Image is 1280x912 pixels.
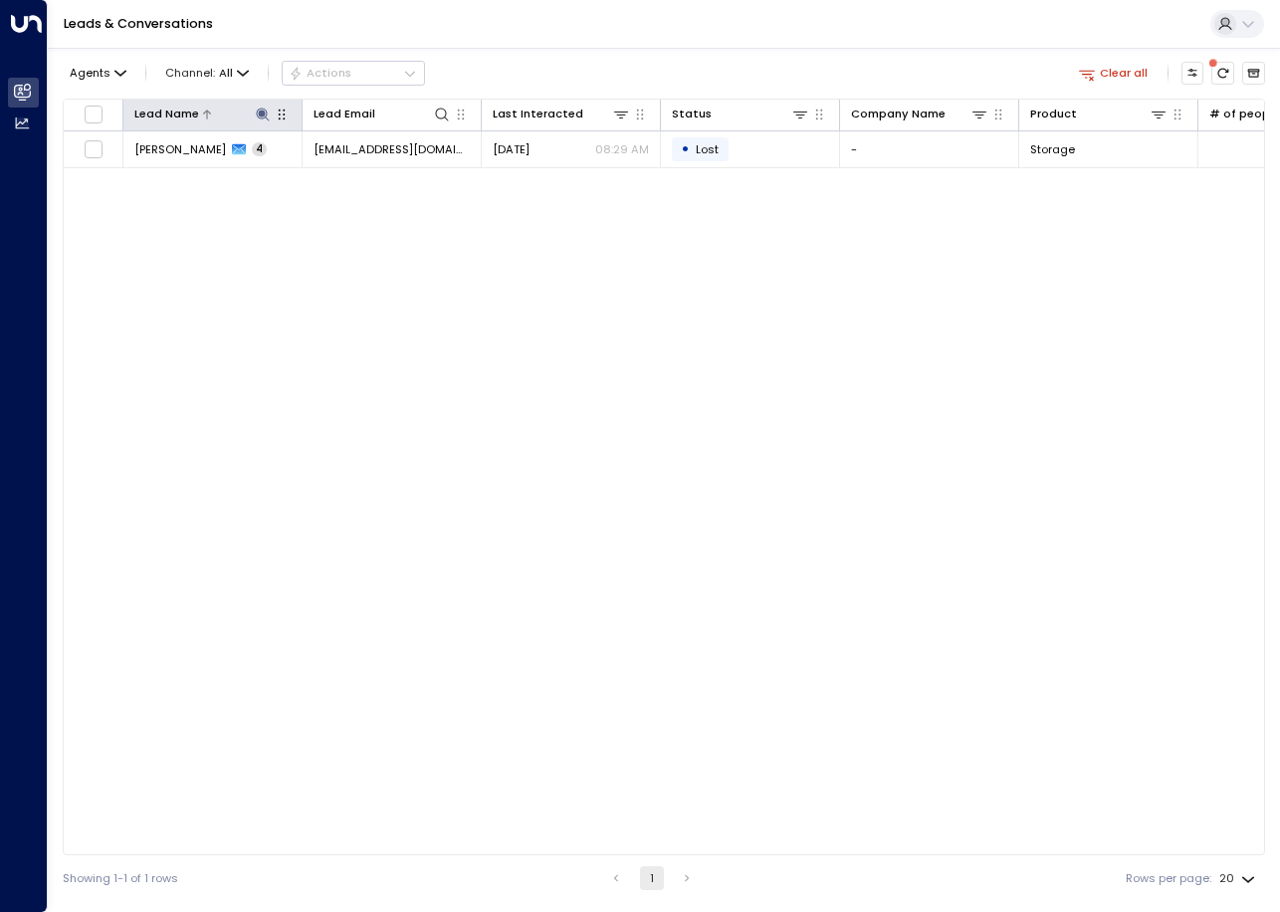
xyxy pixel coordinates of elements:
button: Customize [1181,62,1204,85]
div: Showing 1-1 of 1 rows [63,870,178,887]
label: Rows per page: [1126,870,1211,887]
div: Status [672,105,809,123]
button: Agents [63,62,132,84]
button: page 1 [640,866,664,890]
div: Last Interacted [493,105,583,123]
div: Company Name [851,105,946,123]
div: Product [1030,105,1077,123]
button: Archived Leads [1242,62,1265,85]
p: 08:29 AM [595,141,649,157]
a: Leads & Conversations [64,15,213,32]
span: Agents [70,68,110,79]
nav: pagination navigation [603,866,700,890]
span: There are new threads available. Refresh the grid to view the latest updates. [1211,62,1234,85]
button: Clear all [1072,62,1155,84]
span: Channel: [158,62,255,84]
td: - [840,131,1019,166]
div: Product [1030,105,1168,123]
div: Lead Email [314,105,375,123]
div: • [681,135,690,162]
div: Lead Name [134,105,199,123]
span: All [219,67,233,80]
span: Toggle select all [84,105,104,124]
button: Actions [282,61,425,85]
div: Lead Name [134,105,272,123]
div: Company Name [851,105,988,123]
span: 4 [252,142,267,156]
span: Lost [696,141,719,157]
span: Toggle select row [84,139,104,159]
div: Last Interacted [493,105,630,123]
span: neil82price@gmail.com [314,141,470,157]
div: Button group with a nested menu [282,61,425,85]
div: Actions [289,66,351,80]
span: Aug 12, 2025 [493,141,530,157]
button: Channel:All [158,62,255,84]
span: Storage [1030,141,1075,157]
div: Status [672,105,712,123]
div: # of people [1209,105,1280,123]
span: Neil Price [134,141,226,157]
div: Lead Email [314,105,451,123]
div: 20 [1219,866,1259,891]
